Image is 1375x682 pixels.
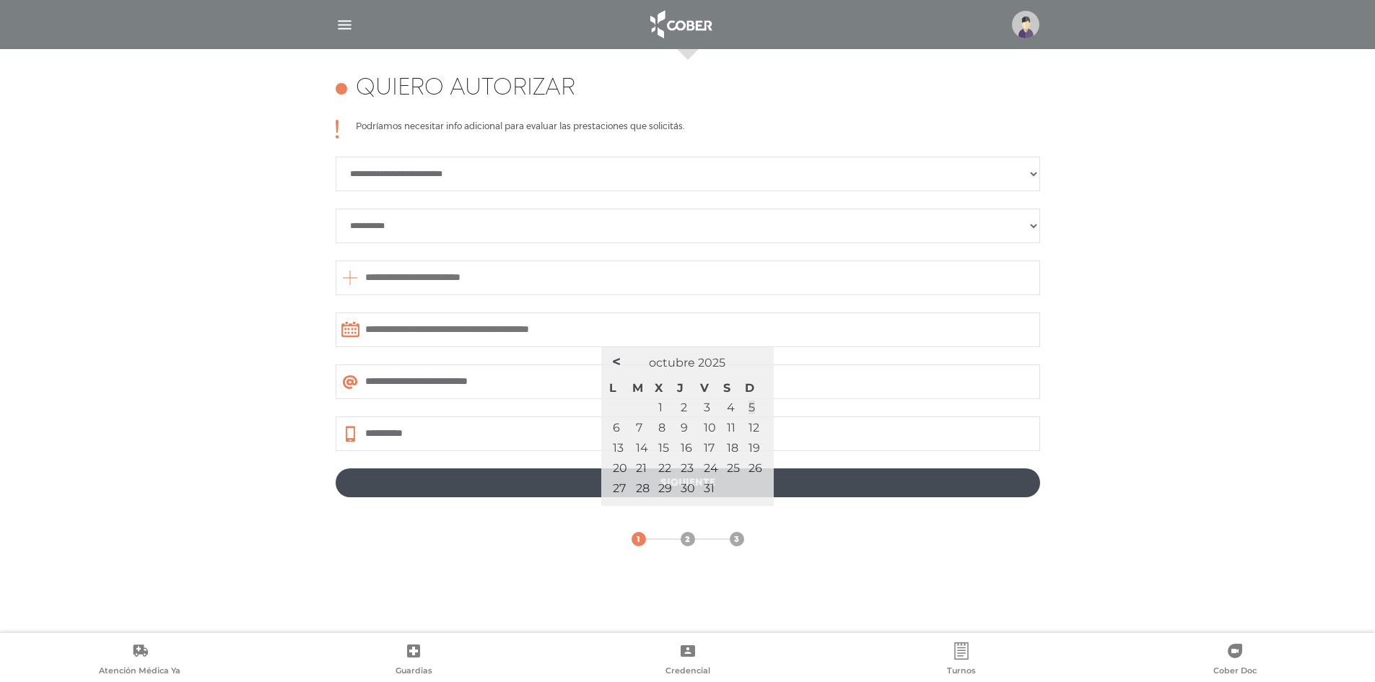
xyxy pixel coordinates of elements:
span: 14 [636,441,648,455]
span: domingo [745,381,754,395]
a: 4 [727,401,735,414]
img: Cober_menu-lines-white.svg [336,16,354,34]
a: 1 [632,532,646,546]
a: < [608,351,624,372]
span: 18 [727,441,738,455]
a: Cober Doc [1099,642,1372,679]
span: 21 [636,461,647,475]
a: 2 [681,401,687,414]
a: 2 [681,532,695,546]
span: 3 [734,533,739,546]
span: Guardias [396,665,432,678]
a: 3 [704,401,710,414]
span: 9 [681,421,688,434]
span: 19 [748,441,760,455]
span: 16 [681,441,692,455]
span: 29 [658,481,672,495]
a: Atención Médica Ya [3,642,276,679]
a: Guardias [276,642,550,679]
span: Turnos [947,665,976,678]
img: logo_cober_home-white.png [642,7,718,42]
span: < [612,353,621,370]
span: martes [632,381,643,395]
span: 8 [658,421,665,434]
span: 30 [681,481,695,495]
span: 20 [613,461,627,475]
span: 15 [658,441,669,455]
span: jueves [677,381,684,395]
span: viernes [700,381,709,395]
span: 2025 [698,356,725,370]
a: 3 [730,532,744,546]
span: lunes [609,381,616,395]
span: 23 [681,461,694,475]
span: 12 [748,421,759,434]
span: 1 [637,533,640,546]
span: 26 [748,461,762,475]
img: profile-placeholder.svg [1012,11,1039,38]
span: sábado [723,381,730,395]
span: Atención Médica Ya [99,665,180,678]
a: 1 [658,401,663,414]
a: Credencial [551,642,824,679]
span: 22 [658,461,671,475]
span: 10 [704,421,716,434]
span: 25 [727,461,740,475]
span: 2 [685,533,690,546]
span: Cober Doc [1213,665,1257,678]
span: 7 [636,421,642,434]
span: 17 [704,441,715,455]
span: 28 [636,481,650,495]
span: octubre [649,356,695,370]
a: Siguiente [336,468,1040,497]
span: miércoles [655,381,663,395]
span: 24 [704,461,718,475]
span: Credencial [665,665,710,678]
h4: Quiero autorizar [356,75,575,102]
span: 13 [613,441,624,455]
span: 11 [727,421,735,434]
span: 6 [613,421,620,434]
p: Podríamos necesitar info adicional para evaluar las prestaciones que solicitás. [356,120,684,139]
a: 5 [748,401,755,414]
a: Turnos [824,642,1098,679]
span: 31 [704,481,715,495]
span: 27 [613,481,626,495]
